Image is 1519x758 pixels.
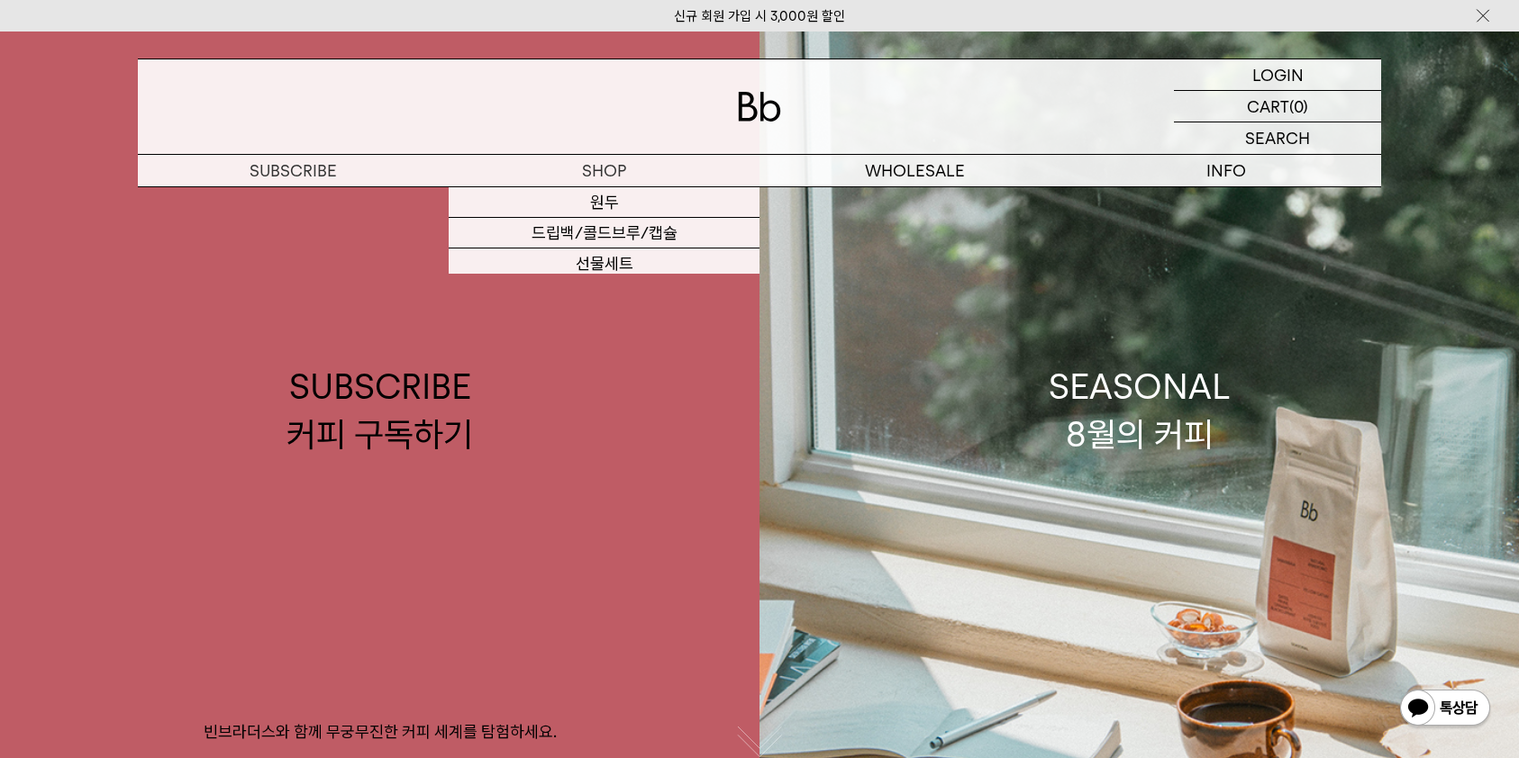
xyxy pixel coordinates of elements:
p: WHOLESALE [759,155,1070,186]
a: LOGIN [1174,59,1381,91]
img: 로고 [738,92,781,122]
a: CART (0) [1174,91,1381,122]
p: LOGIN [1252,59,1304,90]
a: 원두 [449,187,759,218]
div: SEASONAL 8월의 커피 [1049,363,1231,458]
p: (0) [1289,91,1308,122]
div: SUBSCRIBE 커피 구독하기 [287,363,473,458]
a: 신규 회원 가입 시 3,000원 할인 [674,8,845,24]
p: SEARCH [1245,122,1310,154]
a: SUBSCRIBE [138,155,449,186]
a: SHOP [449,155,759,186]
a: 선물세트 [449,248,759,279]
a: 드립백/콜드브루/캡슐 [449,218,759,248]
p: INFO [1070,155,1381,186]
p: CART [1247,91,1289,122]
img: 카카오톡 채널 1:1 채팅 버튼 [1398,688,1492,731]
